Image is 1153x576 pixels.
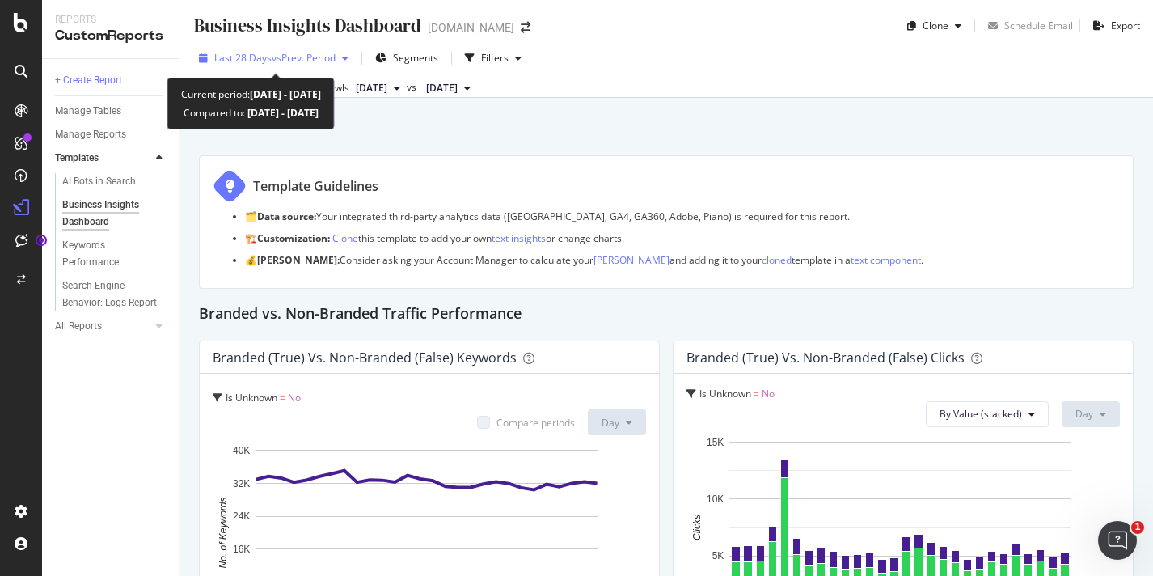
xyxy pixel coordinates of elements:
text: 32K [233,478,250,489]
div: CustomReports [55,27,166,45]
div: Reports [55,13,166,27]
span: Segments [393,51,438,65]
a: All Reports [55,318,151,335]
div: Manage Reports [55,126,126,143]
div: Manage Tables [55,103,121,120]
text: 15K [707,436,724,447]
div: [DOMAIN_NAME] [428,19,514,36]
button: [DATE] [349,78,407,98]
text: 5K [712,550,724,561]
b: [DATE] - [DATE] [245,106,319,120]
span: Day [1075,407,1093,421]
div: Schedule Email [1004,19,1073,32]
button: Segments [369,45,445,71]
a: Templates [55,150,151,167]
div: Export [1111,19,1140,32]
h2: Branded vs. Non-Branded Traffic Performance [199,302,522,328]
span: 2025 Aug. 24th [356,81,387,95]
div: Filters [481,51,509,65]
text: No. of Keywords [218,498,229,569]
div: arrow-right-arrow-left [521,22,530,33]
strong: Data source: [257,210,316,223]
div: Compared to: [184,104,319,122]
span: Is Unknown [226,391,277,404]
a: Business Insights Dashboard [62,197,167,231]
span: Last 28 Days [214,51,272,65]
div: Branded vs. Non-Branded Traffic Performance [199,302,1134,328]
div: Current period: [181,85,321,104]
a: Manage Tables [55,103,167,120]
a: Search Engine Behavior: Logs Report [62,277,167,311]
button: [DATE] [420,78,477,98]
span: By Value (stacked) [940,407,1022,421]
button: Schedule Email [982,13,1073,39]
iframe: Intercom live chat [1098,521,1137,560]
button: Export [1087,13,1140,39]
span: 1 [1131,521,1144,534]
text: 10K [707,493,724,505]
div: Clone [923,19,948,32]
div: Template Guidelines 🗂️Data source:Your integrated third-party analytics data ([GEOGRAPHIC_DATA], ... [199,155,1134,289]
a: cloned [762,253,792,267]
a: text insights [492,231,546,245]
text: 24K [233,511,250,523]
strong: Customization: [257,231,330,245]
div: All Reports [55,318,102,335]
div: Templates [55,150,99,167]
div: Tooltip anchor [34,233,49,248]
a: AI Bots in Search [62,173,167,190]
div: Business Insights Dashboard [62,197,155,231]
p: 🗂️ Your integrated third-party analytics data ([GEOGRAPHIC_DATA], GA4, GA360, Adobe, Piano) is re... [245,210,1120,223]
button: Last 28 DaysvsPrev. Period [192,45,355,71]
div: Compare periods [496,416,575,430]
button: Day [1062,401,1120,427]
span: No [762,387,775,400]
button: Day [588,409,646,435]
span: vs Prev. Period [272,51,336,65]
div: + Create Report [55,72,122,89]
a: text component [851,253,921,267]
div: AI Bots in Search [62,173,136,190]
button: Filters [458,45,528,71]
p: 💰 Consider asking your Account Manager to calculate your and adding it to your template in a . [245,253,1120,267]
button: By Value (stacked) [926,401,1049,427]
a: Clone [332,231,358,245]
text: 40K [233,445,250,456]
b: [DATE] - [DATE] [250,87,321,101]
span: No [288,391,301,404]
span: = [280,391,285,404]
a: Keywords Performance [62,237,167,271]
span: = [754,387,759,400]
text: 16K [233,544,250,556]
div: Search Engine Behavior: Logs Report [62,277,158,311]
div: Keywords Performance [62,237,153,271]
a: + Create Report [55,72,167,89]
strong: [PERSON_NAME]: [257,253,340,267]
div: Business Insights Dashboard [192,13,421,38]
div: Branded (true) vs. Non-Branded (false) Clicks [686,349,965,366]
span: Day [602,416,619,430]
span: 2025 Jul. 27th [426,81,458,95]
div: Branded (true) vs. Non-Branded (false) Keywords [213,349,517,366]
span: vs [407,80,420,95]
div: Template Guidelines [253,177,378,196]
text: Clicks [691,515,703,540]
a: [PERSON_NAME] [593,253,669,267]
a: Manage Reports [55,126,167,143]
button: Clone [901,13,968,39]
p: 🏗️ this template to add your own or change charts. [245,231,1120,245]
span: Is Unknown [699,387,751,400]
